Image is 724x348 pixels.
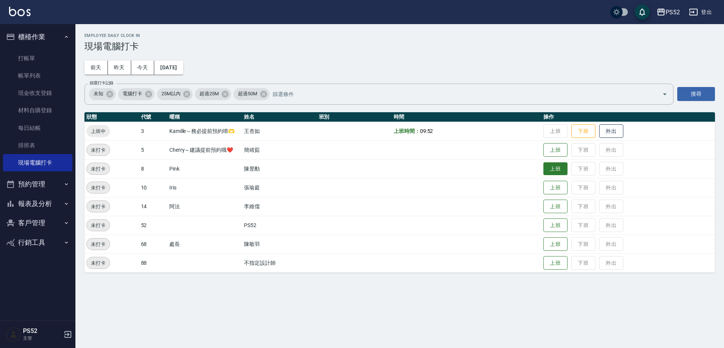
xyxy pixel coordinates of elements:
a: 材料自購登錄 [3,102,72,119]
th: 暱稱 [167,112,242,122]
h2: Employee Daily Clock In [84,33,715,38]
td: PS52 [242,216,317,235]
button: Open [659,88,671,100]
td: 王杏如 [242,122,317,140]
td: 8 [139,159,167,178]
span: 超過25M [195,90,223,98]
span: 未打卡 [87,240,110,248]
a: 現金收支登錄 [3,84,72,102]
button: 上班 [543,162,568,176]
span: 未打卡 [87,165,110,173]
button: 上班 [543,143,568,157]
span: 未打卡 [87,259,110,267]
td: 88 [139,253,167,272]
button: 上班 [543,218,568,232]
span: 09:52 [420,128,433,134]
td: 10 [139,178,167,197]
button: 外出 [599,124,623,138]
th: 代號 [139,112,167,122]
button: 登出 [686,5,715,19]
button: 上班 [543,237,568,251]
td: 5 [139,140,167,159]
th: 時間 [392,112,541,122]
span: 未打卡 [87,221,110,229]
button: 上班 [543,256,568,270]
button: 前天 [84,61,108,75]
td: Cherry～建議提前預約哦❤️ [167,140,242,159]
div: PS52 [666,8,680,17]
span: 未打卡 [87,184,110,192]
input: 篩選條件 [271,87,649,101]
button: 行銷工具 [3,233,72,252]
span: 超過50M [233,90,262,98]
span: 未知 [89,90,108,98]
a: 排班表 [3,137,72,154]
td: 阿法 [167,197,242,216]
td: Iris [167,178,242,197]
button: 櫃檯作業 [3,27,72,47]
button: 上班 [543,181,568,195]
span: 上班中 [86,127,110,135]
img: Logo [9,7,31,16]
h3: 現場電腦打卡 [84,41,715,52]
th: 狀態 [84,112,139,122]
span: 未打卡 [87,146,110,154]
div: 未知 [89,88,116,100]
td: 52 [139,216,167,235]
button: save [635,5,650,20]
b: 上班時間： [394,128,420,134]
button: 報表及分析 [3,194,72,214]
h5: PS52 [23,327,61,335]
td: Pink [167,159,242,178]
button: 下班 [571,124,595,138]
td: 14 [139,197,167,216]
div: 超過25M [195,88,231,100]
button: 今天 [131,61,155,75]
button: 搜尋 [677,87,715,101]
label: 篩選打卡記錄 [90,80,114,86]
th: 班別 [317,112,392,122]
span: 未打卡 [87,203,110,211]
span: 25M以內 [157,90,185,98]
td: 陳敬羽 [242,235,317,253]
td: 陳昱勳 [242,159,317,178]
th: 操作 [541,112,715,122]
button: [DATE] [154,61,183,75]
td: 3 [139,122,167,140]
td: 不指定設計師 [242,253,317,272]
div: 25M以內 [157,88,193,100]
td: 李維儒 [242,197,317,216]
button: 客戶管理 [3,213,72,233]
td: 張瑜庭 [242,178,317,197]
button: 上班 [543,200,568,214]
span: 電腦打卡 [118,90,147,98]
th: 姓名 [242,112,317,122]
button: 昨天 [108,61,131,75]
p: 主管 [23,335,61,342]
td: Kamille～務必提前預約唷🫶 [167,122,242,140]
div: 超過50M [233,88,270,100]
button: PS52 [653,5,683,20]
td: 68 [139,235,167,253]
div: 電腦打卡 [118,88,155,100]
a: 打帳單 [3,50,72,67]
button: 預約管理 [3,174,72,194]
img: Person [6,327,21,342]
td: 處長 [167,235,242,253]
a: 現場電腦打卡 [3,154,72,171]
a: 帳單列表 [3,67,72,84]
a: 每日結帳 [3,119,72,137]
td: 簡靖茹 [242,140,317,159]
